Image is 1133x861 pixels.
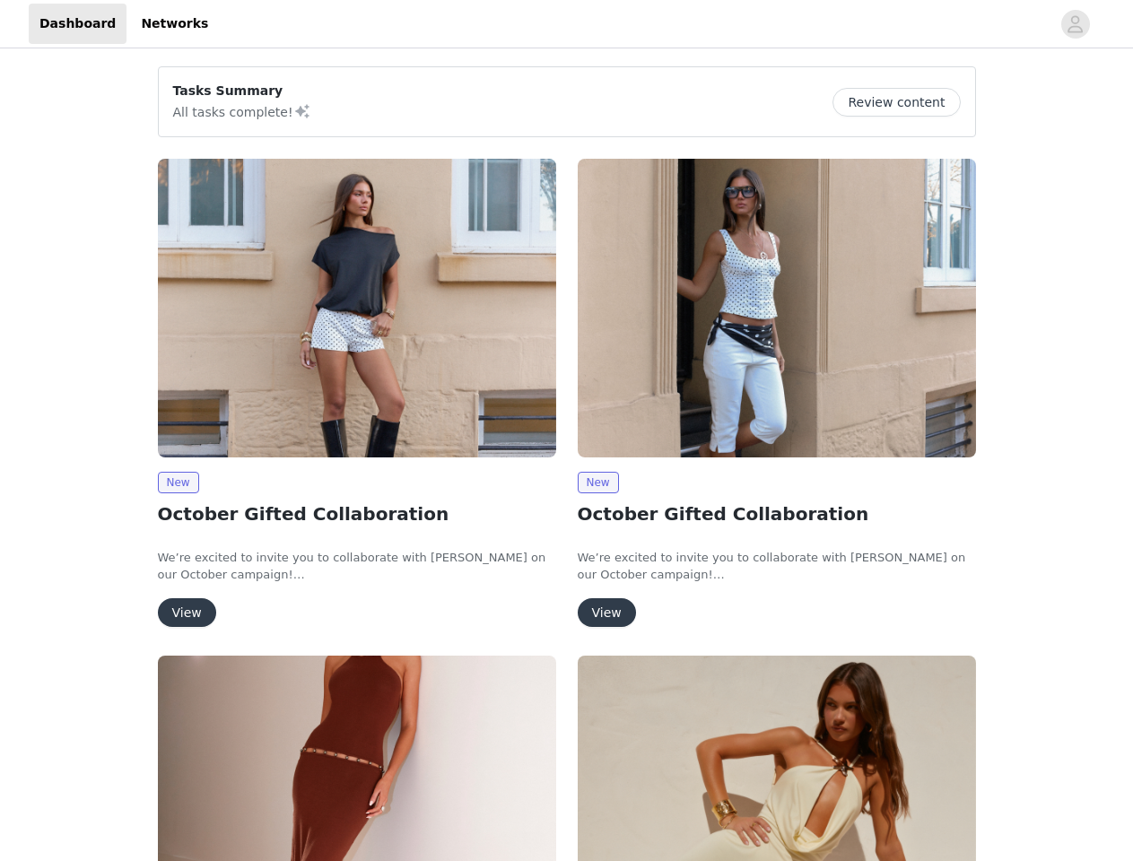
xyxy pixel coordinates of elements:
[158,549,556,584] p: We’re excited to invite you to collaborate with [PERSON_NAME] on our October campaign!
[158,472,199,493] span: New
[158,159,556,457] img: Peppermayo AUS
[1067,10,1084,39] div: avatar
[158,606,216,620] a: View
[29,4,126,44] a: Dashboard
[578,500,976,527] h2: October Gifted Collaboration
[158,598,216,627] button: View
[173,100,311,122] p: All tasks complete!
[173,82,311,100] p: Tasks Summary
[578,598,636,627] button: View
[130,4,219,44] a: Networks
[832,88,960,117] button: Review content
[578,549,976,584] p: We’re excited to invite you to collaborate with [PERSON_NAME] on our October campaign!
[578,606,636,620] a: View
[578,472,619,493] span: New
[158,500,556,527] h2: October Gifted Collaboration
[578,159,976,457] img: Peppermayo AUS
